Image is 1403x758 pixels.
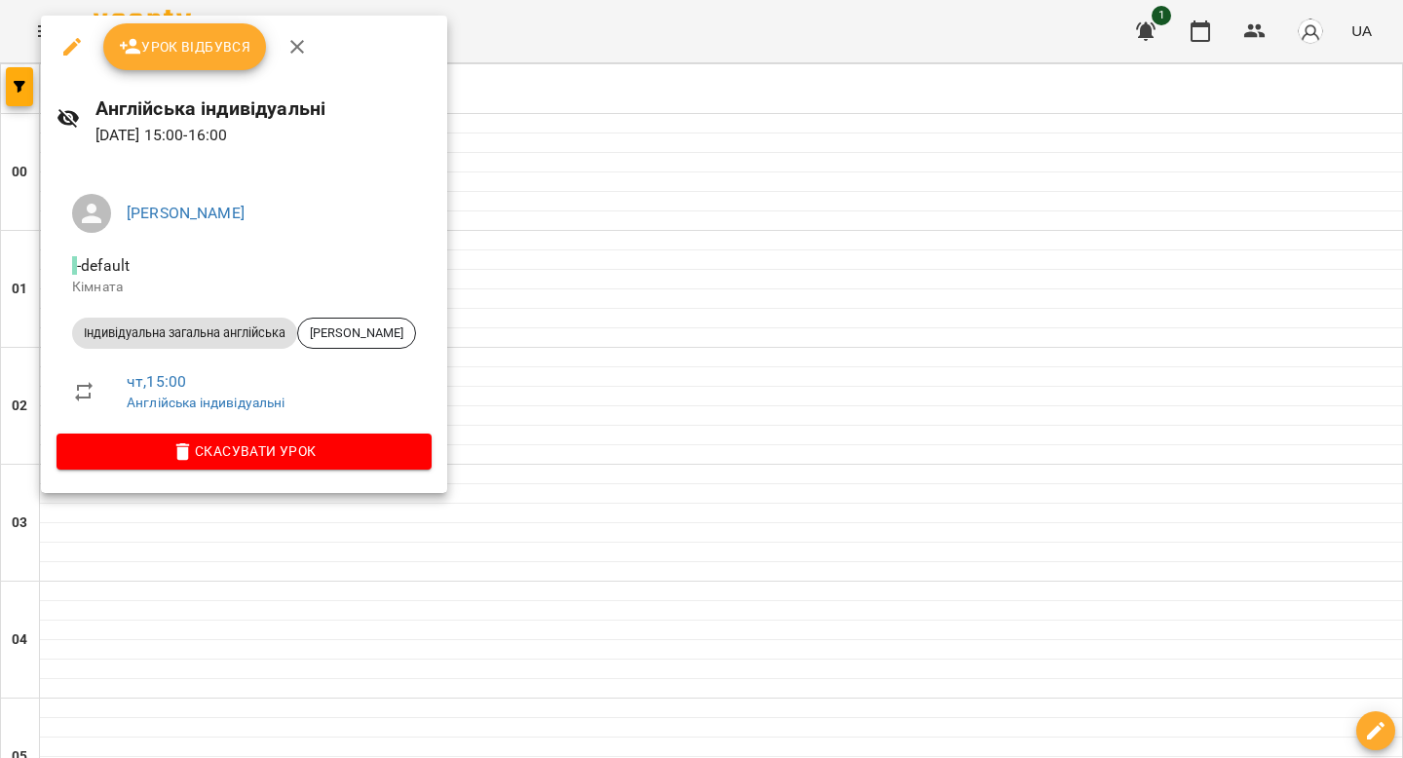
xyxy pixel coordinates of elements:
[127,372,186,391] a: чт , 15:00
[95,124,432,147] p: [DATE] 15:00 - 16:00
[103,23,267,70] button: Урок відбувся
[57,434,432,469] button: Скасувати Урок
[95,94,432,124] h6: Англійська індивідуальні
[72,439,416,463] span: Скасувати Урок
[72,324,297,342] span: Індивідуальна загальна англійська
[72,256,133,275] span: - default
[298,324,415,342] span: [PERSON_NAME]
[72,278,416,297] p: Кімната
[127,204,245,222] a: [PERSON_NAME]
[297,318,416,349] div: [PERSON_NAME]
[119,35,251,58] span: Урок відбувся
[127,395,285,410] a: Англійська індивідуальні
